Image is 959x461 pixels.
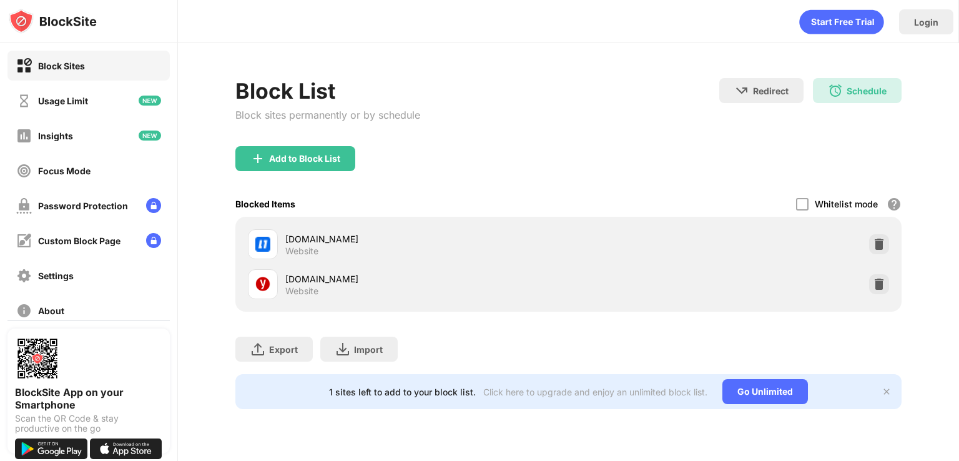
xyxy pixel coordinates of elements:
[9,9,97,34] img: logo-blocksite.svg
[38,131,73,141] div: Insights
[722,379,808,404] div: Go Unlimited
[16,233,32,249] img: customize-block-page-off.svg
[255,277,270,292] img: favicons
[16,128,32,144] img: insights-off.svg
[16,268,32,284] img: settings-off.svg
[914,17,938,27] div: Login
[38,166,91,176] div: Focus Mode
[139,96,161,106] img: new-icon.svg
[329,387,476,397] div: 1 sites left to add to your block list.
[38,305,64,316] div: About
[285,272,568,285] div: [DOMAIN_NAME]
[16,163,32,179] img: focus-off.svg
[38,235,120,246] div: Custom Block Page
[15,336,60,381] img: options-page-qr-code.png
[146,198,161,213] img: lock-menu.svg
[90,439,162,459] img: download-on-the-app-store.svg
[255,237,270,252] img: favicons
[16,93,32,109] img: time-usage-off.svg
[882,387,892,397] img: x-button.svg
[15,439,87,459] img: get-it-on-google-play.svg
[815,199,878,209] div: Whitelist mode
[16,198,32,214] img: password-protection-off.svg
[354,344,383,355] div: Import
[38,61,85,71] div: Block Sites
[285,245,318,257] div: Website
[269,344,298,355] div: Export
[753,86,789,96] div: Redirect
[799,9,884,34] div: animation
[235,109,420,121] div: Block sites permanently or by schedule
[285,232,568,245] div: [DOMAIN_NAME]
[483,387,707,397] div: Click here to upgrade and enjoy an unlimited block list.
[847,86,887,96] div: Schedule
[38,270,74,281] div: Settings
[15,414,162,434] div: Scan the QR Code & stay productive on the go
[235,78,420,104] div: Block List
[38,96,88,106] div: Usage Limit
[285,285,318,297] div: Website
[146,233,161,248] img: lock-menu.svg
[235,199,295,209] div: Blocked Items
[15,386,162,411] div: BlockSite App on your Smartphone
[16,58,32,74] img: block-on.svg
[16,303,32,319] img: about-off.svg
[38,201,128,211] div: Password Protection
[139,131,161,141] img: new-icon.svg
[269,154,340,164] div: Add to Block List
